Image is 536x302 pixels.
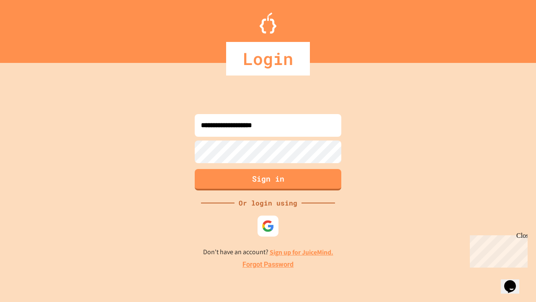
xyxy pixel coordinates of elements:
a: Forgot Password [242,260,294,270]
iframe: chat widget [501,268,528,294]
button: Sign in [195,169,341,190]
div: Chat with us now!Close [3,3,58,53]
a: Sign up for JuiceMind. [270,248,333,257]
iframe: chat widget [466,232,528,268]
div: Or login using [234,198,301,208]
p: Don't have an account? [203,247,333,258]
img: google-icon.svg [262,220,274,232]
div: Login [226,42,310,75]
img: Logo.svg [260,13,276,34]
